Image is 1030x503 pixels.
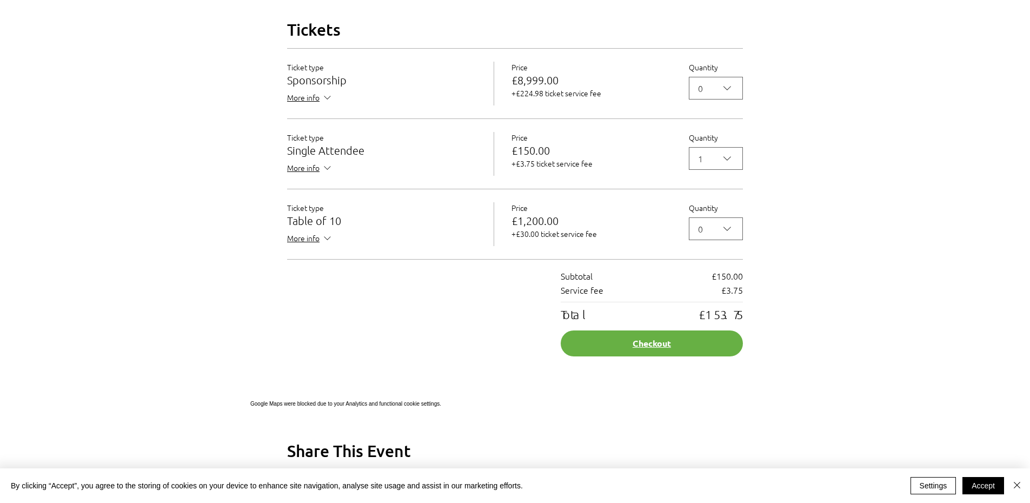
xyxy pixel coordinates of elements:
[11,481,523,491] span: By clicking “Accept”, you agree to the storing of cookies on your device to enhance site navigati...
[287,19,743,40] h2: Tickets
[712,270,743,281] p: £150.00
[689,62,743,72] label: Quantity
[698,222,703,235] div: 0
[287,62,324,72] span: Ticket type
[561,284,603,295] p: Service fee
[721,284,743,295] p: £3.75
[561,270,593,281] p: Subtotal
[287,440,743,461] h2: Share This Event
[698,82,703,95] div: 0
[561,330,743,356] button: Checkout
[698,152,703,165] div: 1
[287,162,333,176] button: More info
[1011,477,1024,494] button: Close
[1011,479,1024,492] img: Close
[287,145,476,156] h3: Single Attendee
[250,401,441,407] span: Google Maps were blocked due to your Analytics and functional cookie settings.
[287,233,333,246] button: More info
[511,62,528,72] span: Price
[511,215,672,226] p: £1,200.00
[287,92,333,105] button: More info
[911,477,956,494] button: Settings
[287,215,476,226] h3: Table of 10
[287,75,476,85] h3: Sponsorship
[699,309,743,320] p: £153.75
[511,75,672,85] p: £8,999.00
[511,228,672,239] p: +£30.00 ticket service fee
[962,477,1004,494] button: Accept
[511,145,672,156] p: £150.00
[561,309,589,320] p: Total
[689,202,743,213] label: Quantity
[511,158,672,169] p: +£3.75 ticket service fee
[511,132,528,143] span: Price
[287,132,324,143] span: Ticket type
[511,202,528,213] span: Price
[511,88,672,98] p: +£224.98 ticket service fee
[287,202,324,213] span: Ticket type
[689,132,743,143] label: Quantity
